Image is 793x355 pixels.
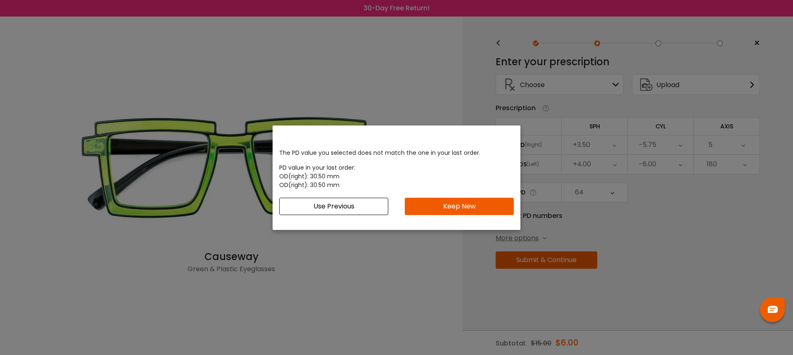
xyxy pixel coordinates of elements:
div: The PD value you selected does not match the one in your last order. [279,149,514,189]
div: PD value in your last order: [279,163,514,172]
img: chat [768,306,778,313]
div: OD(right): 30.50 mm [279,172,514,181]
div: OD(right): 30.50 mm [279,181,514,189]
button: Keep New [405,198,514,215]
